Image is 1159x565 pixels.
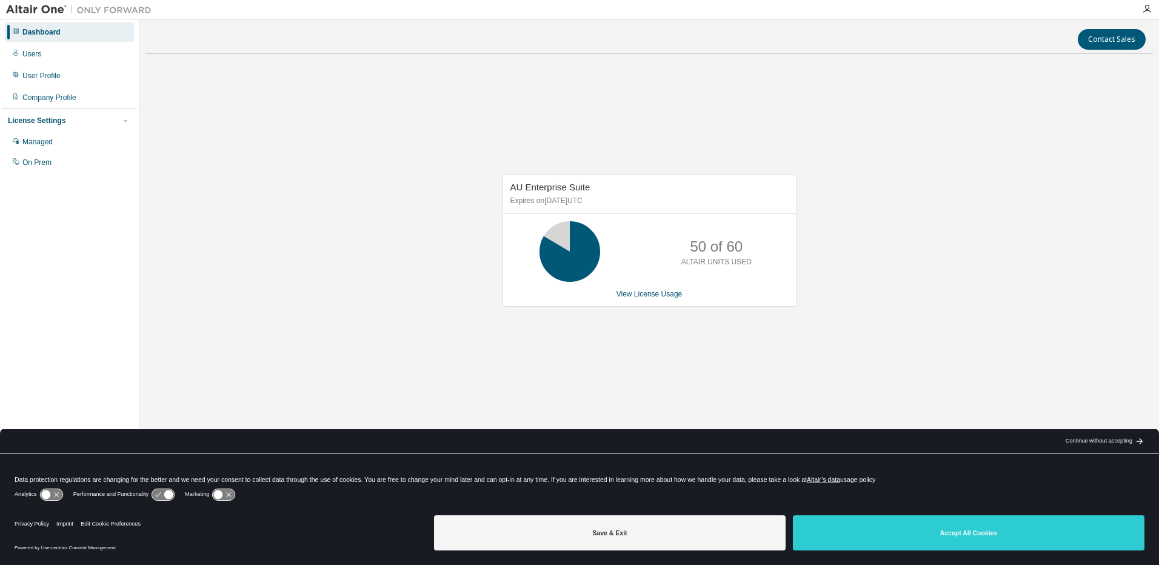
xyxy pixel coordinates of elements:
[22,158,52,167] div: On Prem
[22,93,76,102] div: Company Profile
[8,116,65,125] div: License Settings
[22,49,41,59] div: Users
[22,27,61,37] div: Dashboard
[616,290,683,298] a: View License Usage
[510,196,786,206] p: Expires on [DATE] UTC
[681,257,752,267] p: ALTAIR UNITS USED
[22,71,61,81] div: User Profile
[510,182,590,192] span: AU Enterprise Suite
[6,4,158,16] img: Altair One
[1078,29,1146,50] button: Contact Sales
[690,236,743,257] p: 50 of 60
[22,137,53,147] div: Managed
